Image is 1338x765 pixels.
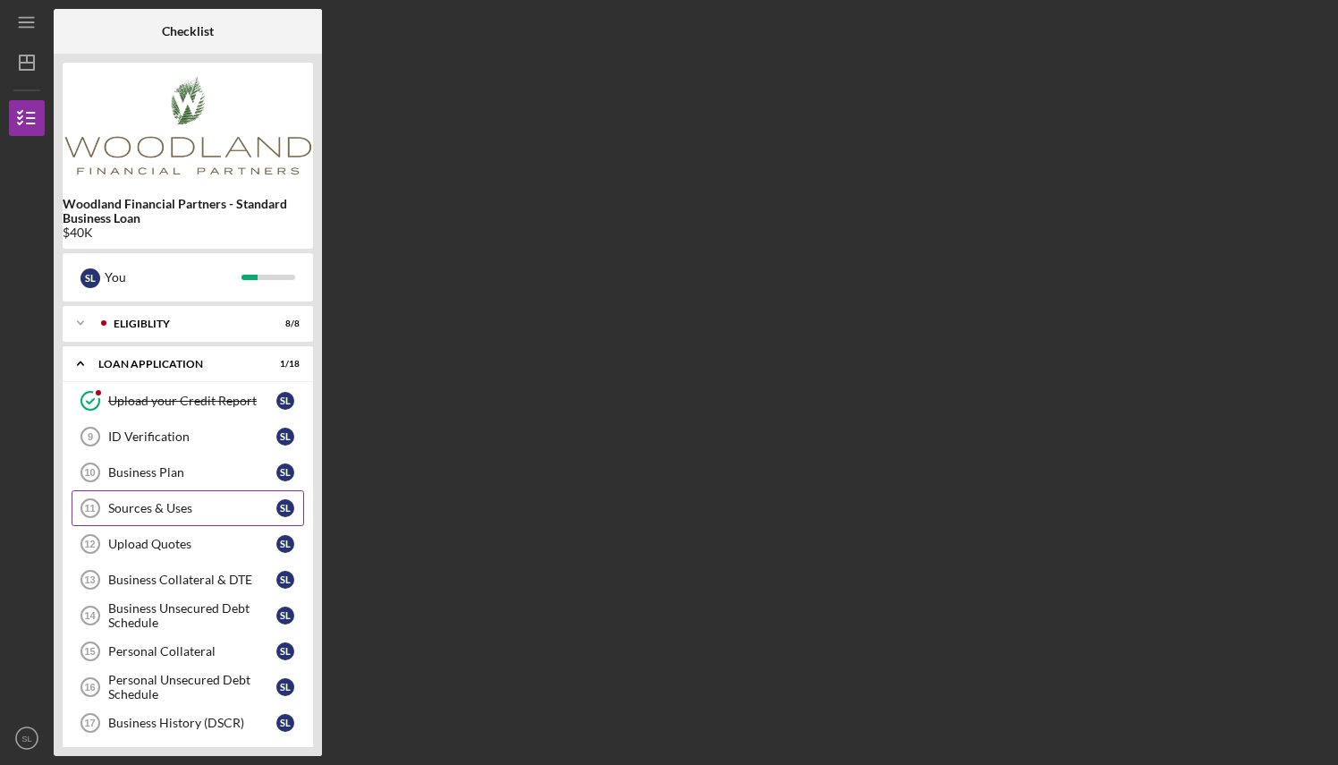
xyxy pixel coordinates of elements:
[72,598,304,633] a: 14Business Unsecured Debt ScheduleSL
[108,644,276,659] div: Personal Collateral
[108,501,276,515] div: Sources & Uses
[108,716,276,730] div: Business History (DSCR)
[276,571,294,589] div: S L
[84,718,95,728] tspan: 17
[108,394,276,408] div: Upload your Credit Report
[108,429,276,444] div: ID Verification
[276,642,294,660] div: S L
[162,24,214,38] b: Checklist
[267,359,300,370] div: 1 / 18
[72,669,304,705] a: 16Personal Unsecured Debt ScheduleSL
[80,268,100,288] div: S L
[84,539,95,549] tspan: 12
[63,197,313,225] b: Woodland Financial Partners - Standard Business Loan
[108,601,276,630] div: Business Unsecured Debt Schedule
[276,463,294,481] div: S L
[114,319,255,329] div: Eligiblity
[72,455,304,490] a: 10Business PlanSL
[84,610,96,621] tspan: 14
[84,574,95,585] tspan: 13
[108,673,276,701] div: Personal Unsecured Debt Schedule
[72,633,304,669] a: 15Personal CollateralSL
[276,392,294,410] div: S L
[108,573,276,587] div: Business Collateral & DTE
[108,465,276,480] div: Business Plan
[88,431,93,442] tspan: 9
[21,734,32,744] text: SL
[267,319,300,329] div: 8 / 8
[84,467,95,478] tspan: 10
[84,503,95,514] tspan: 11
[72,383,304,419] a: Upload your Credit ReportSL
[72,526,304,562] a: 12Upload QuotesSL
[276,714,294,732] div: S L
[108,537,276,551] div: Upload Quotes
[84,646,95,657] tspan: 15
[276,607,294,625] div: S L
[276,428,294,446] div: S L
[84,682,95,693] tspan: 16
[72,705,304,741] a: 17Business History (DSCR)SL
[72,419,304,455] a: 9ID VerificationSL
[72,562,304,598] a: 13Business Collateral & DTESL
[63,225,313,240] div: $40K
[72,490,304,526] a: 11Sources & UsesSL
[276,678,294,696] div: S L
[105,262,241,293] div: You
[9,720,45,756] button: SL
[276,499,294,517] div: S L
[63,72,313,179] img: Product logo
[276,535,294,553] div: S L
[98,359,255,370] div: Loan Application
